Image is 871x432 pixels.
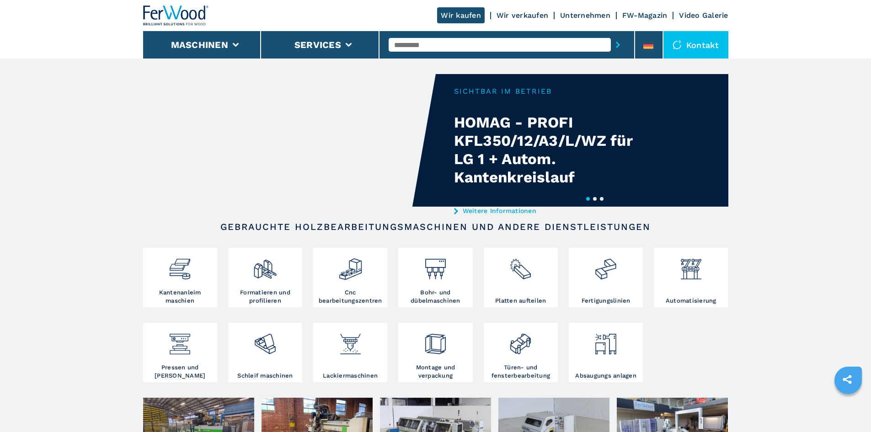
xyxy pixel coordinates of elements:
a: Video Galerie [679,11,728,20]
video: Your browser does not support the video tag. [143,74,436,207]
a: Fertigungslinien [569,248,643,307]
iframe: Chat [832,391,864,425]
a: Lackiermaschinen [313,323,387,382]
button: submit-button [611,34,625,55]
div: Kontakt [663,31,728,59]
h3: Lackiermaschinen [323,372,378,380]
img: aspirazione_1.png [593,325,618,356]
a: FW-Magazin [622,11,668,20]
a: Kantenanleim maschien [143,248,217,307]
a: Türen- und fensterbearbeitung [484,323,558,382]
a: Montage und verpackung [398,323,472,382]
h3: Pressen und [PERSON_NAME] [145,363,215,380]
img: foratrici_inseritrici_2.png [423,250,448,281]
a: Formatieren und profilieren [228,248,302,307]
img: Ferwood [143,5,209,26]
a: Wir verkaufen [497,11,548,20]
h3: Automatisierung [666,297,716,305]
a: Platten aufteilen [484,248,558,307]
button: 2 [593,197,597,201]
h3: Türen- und fensterbearbeitung [486,363,556,380]
h3: Kantenanleim maschien [145,288,215,305]
img: sezionatrici_2.png [508,250,533,281]
button: Maschinen [171,39,228,50]
a: Schleif maschinen [228,323,302,382]
img: automazione.png [679,250,703,281]
h3: Schleif maschinen [237,372,293,380]
h3: Cnc bearbeitungszentren [315,288,385,305]
h3: Bohr- und dübelmaschinen [401,288,470,305]
h2: Gebrauchte Holzbearbeitungsmaschinen und andere Dienstleistungen [172,221,699,232]
img: levigatrici_2.png [253,325,277,356]
img: lavorazione_porte_finestre_2.png [508,325,533,356]
img: linee_di_produzione_2.png [593,250,618,281]
img: Kontakt [673,40,682,49]
a: Bohr- und dübelmaschinen [398,248,472,307]
a: Weitere Informationen [454,207,633,214]
a: Unternehmen [560,11,610,20]
h3: Fertigungslinien [582,297,631,305]
h3: Platten aufteilen [495,297,546,305]
a: Automatisierung [654,248,728,307]
button: Services [294,39,341,50]
img: pressa-strettoia.png [168,325,192,356]
img: verniciatura_1.png [338,325,363,356]
h3: Absaugungs anlagen [575,372,636,380]
img: centro_di_lavoro_cnc_2.png [338,250,363,281]
img: bordatrici_1.png [168,250,192,281]
img: montaggio_imballaggio_2.png [423,325,448,356]
a: sharethis [836,368,859,391]
a: Wir kaufen [437,7,485,23]
a: Pressen und [PERSON_NAME] [143,323,217,382]
button: 1 [586,197,590,201]
h3: Montage und verpackung [401,363,470,380]
a: Cnc bearbeitungszentren [313,248,387,307]
h3: Formatieren und profilieren [230,288,300,305]
img: squadratrici_2.png [253,250,277,281]
a: Absaugungs anlagen [569,323,643,382]
button: 3 [600,197,604,201]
